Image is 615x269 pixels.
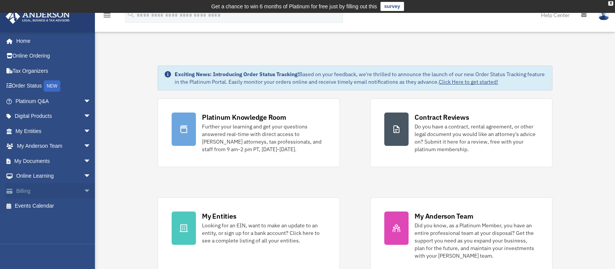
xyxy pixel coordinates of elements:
i: search [127,10,135,19]
span: arrow_drop_down [84,153,99,169]
div: Get a chance to win 6 months of Platinum for free just by filling out this [211,2,377,11]
a: Online Learningarrow_drop_down [5,169,102,184]
a: Online Ordering [5,48,102,64]
div: Do you have a contract, rental agreement, or other legal document you would like an attorney's ad... [415,123,538,153]
div: Looking for an EIN, want to make an update to an entity, or sign up for a bank account? Click her... [202,222,326,244]
i: menu [102,11,112,20]
a: Events Calendar [5,199,102,214]
div: close [608,1,613,6]
a: Contract Reviews Do you have a contract, rental agreement, or other legal document you would like... [370,99,552,167]
a: My Entitiesarrow_drop_down [5,124,102,139]
img: Anderson Advisors Platinum Portal [3,9,72,24]
div: My Anderson Team [415,211,473,221]
a: menu [102,13,112,20]
div: Based on your feedback, we're thrilled to announce the launch of our new Order Status Tracking fe... [175,70,546,86]
a: Platinum Knowledge Room Further your learning and get your questions answered real-time with dire... [158,99,340,167]
span: arrow_drop_down [84,169,99,184]
img: User Pic [598,9,609,20]
a: My Documentsarrow_drop_down [5,153,102,169]
span: arrow_drop_down [84,109,99,124]
a: survey [380,2,404,11]
a: Home [5,33,99,48]
div: Platinum Knowledge Room [202,113,286,122]
div: Contract Reviews [415,113,469,122]
a: Order StatusNEW [5,78,102,94]
a: Tax Organizers [5,63,102,78]
span: arrow_drop_down [84,139,99,154]
div: Further your learning and get your questions answered real-time with direct access to [PERSON_NAM... [202,123,326,153]
span: arrow_drop_down [84,94,99,109]
div: My Entities [202,211,236,221]
span: arrow_drop_down [84,124,99,139]
a: Click Here to get started! [439,78,498,85]
a: Billingarrow_drop_down [5,183,102,199]
a: Platinum Q&Aarrow_drop_down [5,94,102,109]
a: Digital Productsarrow_drop_down [5,109,102,124]
div: NEW [44,80,60,92]
a: My Anderson Teamarrow_drop_down [5,139,102,154]
strong: Exciting News: Introducing Order Status Tracking! [175,71,299,78]
span: arrow_drop_down [84,183,99,199]
div: Did you know, as a Platinum Member, you have an entire professional team at your disposal? Get th... [415,222,538,260]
